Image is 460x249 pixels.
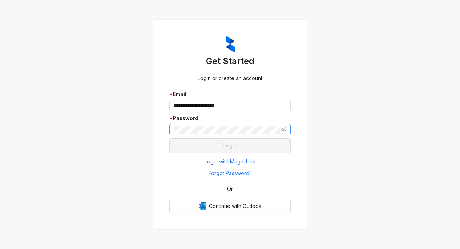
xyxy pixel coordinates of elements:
[281,127,286,132] span: eye-invisible
[169,167,291,179] button: Forgot Password?
[169,90,291,98] div: Email
[169,114,291,122] div: Password
[169,55,291,67] h3: Get Started
[169,156,291,167] button: Login with Magic Link
[169,199,291,213] button: OutlookContinue with Outlook
[209,169,252,177] span: Forgot Password?
[169,74,291,82] div: Login or create an account
[205,158,255,166] span: Login with Magic Link
[199,202,206,210] img: Outlook
[209,202,262,210] span: Continue with Outlook
[169,138,291,153] button: Login
[222,185,238,193] span: Or
[226,36,235,52] img: ZumaIcon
